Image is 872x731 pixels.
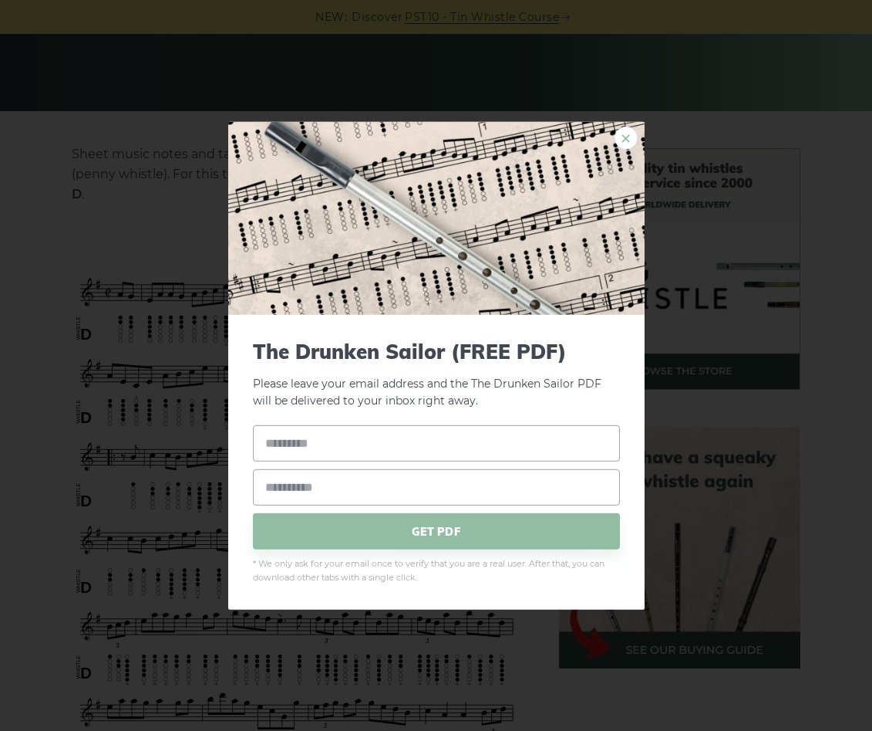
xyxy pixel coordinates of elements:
[614,126,638,149] a: ×
[253,339,620,410] p: Please leave your email address and the The Drunken Sailor PDF will be delivered to your inbox ri...
[228,121,645,314] img: Tin Whistle Tab Preview
[253,339,620,363] span: The Drunken Sailor (FREE PDF)
[253,557,620,585] span: * We only ask for your email once to verify that you are a real user. After that, you can downloa...
[253,513,620,550] span: GET PDF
